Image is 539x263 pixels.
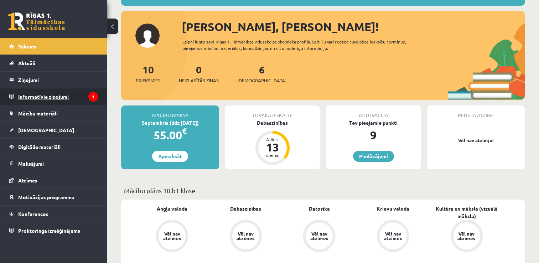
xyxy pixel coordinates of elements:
[18,110,58,117] span: Mācību materiāli
[9,122,98,138] a: [DEMOGRAPHIC_DATA]
[377,205,409,212] a: Krievu valoda
[182,38,425,51] div: Laipni lūgts savā Rīgas 1. Tālmācības vidusskolas skolnieka profilā. Šeit Tu vari redzēt tuvojošo...
[9,155,98,172] a: Maksājumi
[236,231,256,241] div: Vēl nav atzīmes
[182,18,525,35] div: [PERSON_NAME], [PERSON_NAME]!
[18,72,98,88] legend: Ziņojumi
[18,127,74,133] span: [DEMOGRAPHIC_DATA]
[135,220,209,253] a: Vēl nav atzīmes
[18,60,35,66] span: Aktuāli
[9,172,98,189] a: Atzīmes
[18,155,98,172] legend: Maksājumi
[121,105,219,119] div: Mācību maksa
[262,137,283,141] div: Atlicis
[430,137,521,144] p: Vēl nav atzīmju!
[262,153,283,157] div: dienas
[136,63,160,84] a: 10Priekšmeti
[136,77,160,84] span: Priekšmeti
[237,77,286,84] span: [DEMOGRAPHIC_DATA]
[9,55,98,71] a: Aktuāli
[262,141,283,153] div: 13
[430,220,503,253] a: Vēl nav atzīmes
[157,205,187,212] a: Angļu valoda
[18,88,98,105] legend: Informatīvie ziņojumi
[225,119,320,127] div: Dabaszinības
[427,105,525,119] div: Pēdējā atzīme
[430,205,503,220] a: Kultūra un māksla (vizuālā māksla)
[18,227,80,234] span: Proktoringa izmēģinājums
[309,205,330,212] a: Datorika
[353,151,394,162] a: Piedāvājumi
[18,144,61,150] span: Digitālie materiāli
[18,177,37,184] span: Atzīmes
[18,43,36,50] span: Sākums
[179,63,219,84] a: 0Neizlasītās ziņas
[18,211,48,217] span: Konferences
[9,88,98,105] a: Informatīvie ziņojumi1
[18,194,74,200] span: Motivācijas programma
[182,126,187,136] span: €
[9,105,98,122] a: Mācību materiāli
[283,220,356,253] a: Vēl nav atzīmes
[152,151,188,162] a: Apmaksāt
[179,77,219,84] span: Neizlasītās ziņas
[209,220,283,253] a: Vēl nav atzīmes
[162,231,182,241] div: Vēl nav atzīmes
[124,186,522,195] p: Mācību plāns 10.b1 klase
[237,63,286,84] a: 6[DEMOGRAPHIC_DATA]
[356,220,430,253] a: Vēl nav atzīmes
[326,127,421,144] div: 9
[121,127,219,144] div: 55.00
[9,222,98,239] a: Proktoringa izmēģinājums
[326,105,421,119] div: Motivācija
[9,206,98,222] a: Konferences
[457,231,477,241] div: Vēl nav atzīmes
[88,92,98,102] i: 1
[383,231,403,241] div: Vēl nav atzīmes
[9,72,98,88] a: Ziņojumi
[309,231,329,241] div: Vēl nav atzīmes
[225,105,320,119] div: Tuvākā ieskaite
[8,12,65,30] a: Rīgas 1. Tālmācības vidusskola
[9,38,98,55] a: Sākums
[9,189,98,205] a: Motivācijas programma
[230,205,261,212] a: Dabaszinības
[326,119,421,127] div: Tev pieejamie punkti
[121,119,219,127] div: Septembris (līdz [DATE])
[225,119,320,166] a: Dabaszinības Atlicis 13 dienas
[9,139,98,155] a: Digitālie materiāli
